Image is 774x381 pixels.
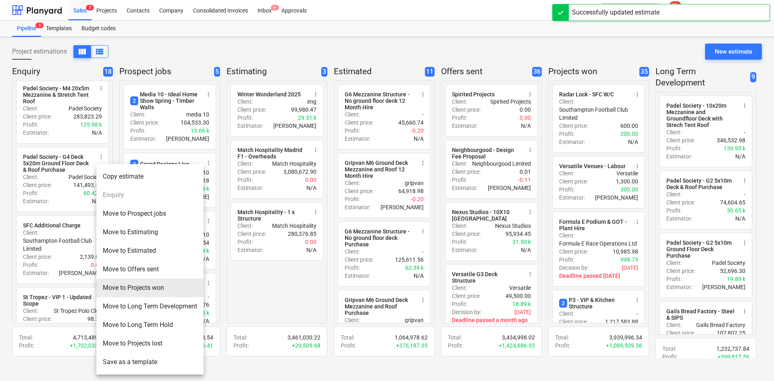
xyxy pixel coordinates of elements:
[96,316,204,334] li: Move to Long Term Hold
[96,167,204,186] li: Copy estimate
[96,279,204,297] li: Move to Projects won
[96,297,204,316] li: Move to Long Term Development
[96,223,204,242] li: Move to Estimating
[96,334,204,353] li: Move to Projects lost
[96,353,204,371] li: Save as a template
[572,8,660,17] div: Successfully updated estimate
[96,260,204,279] li: Move to Offers sent
[96,242,204,260] li: Move to Estimated
[96,204,204,223] li: Move to Prospect jobs
[734,342,774,381] iframe: Chat Widget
